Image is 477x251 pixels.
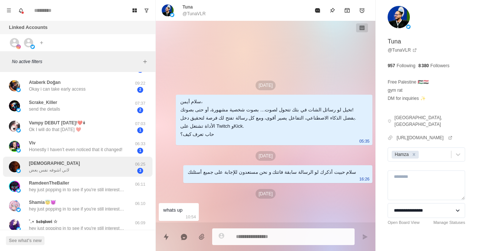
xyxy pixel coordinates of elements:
button: Reply with AI [177,229,191,244]
a: [URL][DOMAIN_NAME] [397,134,453,141]
p: Following [397,62,415,69]
a: Manage Statuses [433,219,465,226]
img: picture [9,141,20,152]
button: Add media [194,229,209,244]
p: Scrake_Killer [29,99,57,106]
span: 1 [137,148,143,154]
button: Mark as read [310,3,325,18]
button: See what's new [6,236,45,245]
p: Viv [29,140,36,146]
img: picture [16,128,21,133]
img: picture [170,13,174,17]
p: [DATE] [256,189,276,199]
p: 10:54 [186,213,196,221]
span: 1 [137,127,143,133]
button: Show unread conversations [141,4,152,16]
p: Tuna [182,4,193,10]
img: picture [162,4,174,16]
p: Honestly I haven’t even noticed that it changed! [29,146,122,153]
span: 3 [137,168,143,174]
p: 06:25 [131,161,149,167]
p: 09:22 [131,80,149,87]
p: Linked Accounts [9,24,47,31]
p: Shamia😇😈 [29,199,56,206]
img: picture [406,25,411,29]
a: Open Board View [388,219,420,226]
button: Add filters [141,57,149,66]
p: [GEOGRAPHIC_DATA], [GEOGRAPHIC_DATA] [395,114,465,128]
img: picture [16,227,21,231]
img: picture [16,108,21,112]
button: Board View [129,4,141,16]
img: picture [9,121,20,132]
button: Menu [3,4,15,16]
div: سلام أيمن، تخيل لو رسائل الشات في بثك تتحول لصوت… بصوت شخصية مشهورة، أو حتى بصوتك! بفضل الذكاء ال... [180,98,356,138]
button: Add reminder [355,3,369,18]
img: picture [9,80,20,91]
p: 06:10 [131,201,149,207]
img: picture [16,188,21,193]
p: 07:37 [131,100,149,107]
p: 06:11 [131,181,149,188]
p: 957 [388,62,395,69]
img: picture [16,88,21,92]
p: [DATE] [256,151,276,161]
p: ˚.⋆ 𝖇𝖆𝖇𝖞𝖉𝖔𝖛𝖎 ☆ [29,218,57,225]
p: Ok I will do that [DATE] ❤️ [29,126,81,133]
p: RamdeenTheBaller [29,180,69,186]
p: hey just popping in to see if you're still interested in joining the beta! if a call doesnt work ... [29,206,125,212]
button: Archive [340,3,355,18]
p: Tuna [388,37,401,46]
div: Remove Hamza [410,151,418,159]
img: picture [16,45,21,49]
div: whats up [163,206,182,214]
p: 16:26 [359,175,370,183]
p: 05:35 [359,137,370,145]
img: picture [30,45,35,49]
img: picture [9,100,20,111]
p: [DEMOGRAPHIC_DATA] [29,160,80,167]
span: 2 [137,87,143,93]
p: Vampy DEBUT [DATE]!❤️⸸ [29,120,85,126]
img: picture [16,208,21,212]
p: 07:03 [131,121,149,127]
img: picture [16,148,21,153]
span: 2 [137,107,143,113]
img: picture [9,200,20,211]
img: picture [9,161,20,172]
div: Hamza [392,151,410,159]
img: picture [9,219,20,231]
p: 8 380 [418,62,429,69]
p: No active filters [12,58,141,65]
div: سلام حبيت أذكرك لو الرسالة سابقة فاتتك و نحن مستعدون للإجابة على جميع أسئلتك [188,168,356,176]
button: Add account [37,38,46,47]
p: 06:09 [131,220,149,226]
a: @TunaVLR [388,47,417,53]
p: Free Palestine 🇵🇸🇪🇬 gym rat DM for inquiries ✨ [388,78,430,102]
button: Send message [358,229,372,244]
button: Quick replies [159,229,174,244]
img: picture [388,6,410,28]
p: @TunaVLR [182,10,205,17]
p: hey just popping in to see if you're still interested in joining the beta! if a call doesnt work ... [29,225,125,232]
p: hey just popping in to see if you're still interested in joining the beta! if a call doesnt work ... [29,186,125,193]
p: [DATE] [256,81,276,90]
img: picture [16,169,21,173]
p: Okay i can take early access [29,86,86,92]
p: send the details [29,106,60,113]
img: picture [9,181,20,192]
p: لاني اشوفه نفس بعض [29,167,69,173]
button: Pin [325,3,340,18]
button: Notifications [15,4,27,16]
p: Followers [430,62,449,69]
p: Ataberk Doğan [29,79,60,86]
p: 06:33 [131,141,149,147]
